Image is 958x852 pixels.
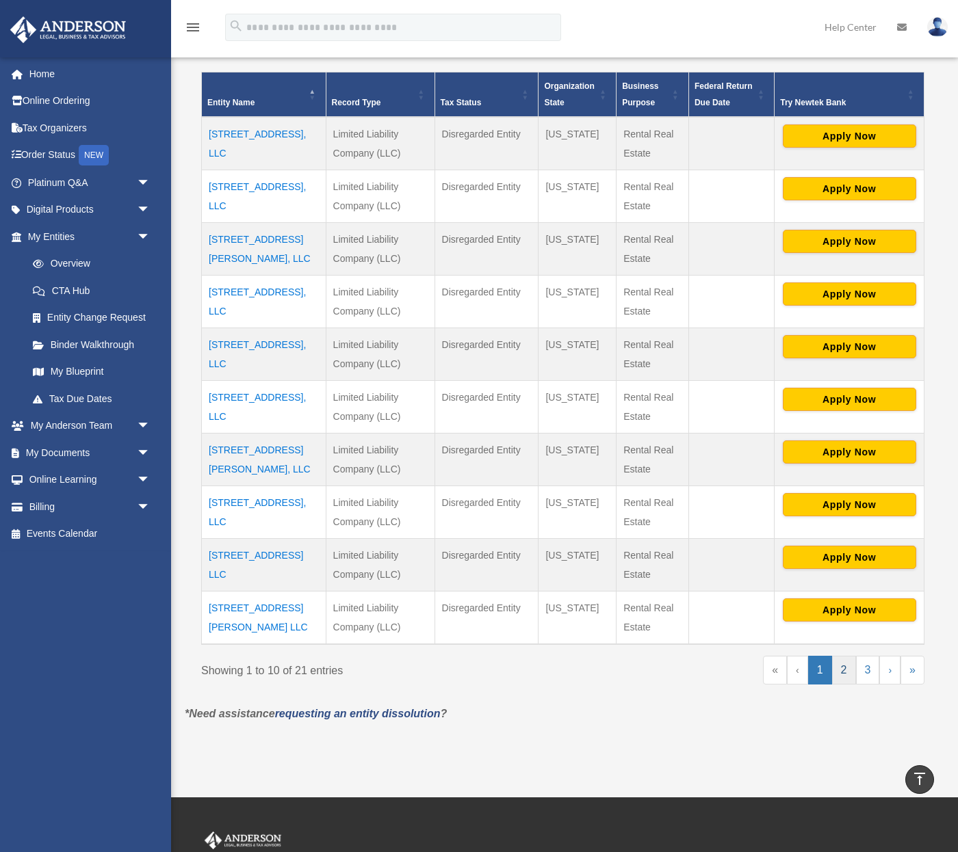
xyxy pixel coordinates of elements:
[326,170,435,223] td: Limited Liability Company (LLC)
[783,230,916,253] button: Apply Now
[435,276,539,328] td: Disregarded Entity
[783,282,916,306] button: Apply Now
[617,591,689,645] td: Rental Real Estate
[202,328,326,381] td: [STREET_ADDRESS], LLC
[879,656,901,684] a: Next
[326,72,435,118] th: Record Type: Activate to sort
[783,124,916,148] button: Apply Now
[617,486,689,539] td: Rental Real Estate
[808,656,832,684] a: 1
[6,16,130,43] img: Anderson Advisors Platinum Portal
[137,196,164,224] span: arrow_drop_down
[19,385,164,412] a: Tax Due Dates
[326,591,435,645] td: Limited Liability Company (LLC)
[202,117,326,170] td: [STREET_ADDRESS], LLC
[137,493,164,521] span: arrow_drop_down
[202,434,326,486] td: [STREET_ADDRESS][PERSON_NAME], LLC
[19,304,164,332] a: Entity Change Request
[539,486,617,539] td: [US_STATE]
[787,656,808,684] a: Previous
[783,335,916,358] button: Apply Now
[10,60,171,88] a: Home
[202,591,326,645] td: [STREET_ADDRESS][PERSON_NAME] LLC
[783,177,916,200] button: Apply Now
[202,381,326,434] td: [STREET_ADDRESS], LLC
[435,434,539,486] td: Disregarded Entity
[137,223,164,251] span: arrow_drop_down
[137,412,164,440] span: arrow_drop_down
[441,98,482,107] span: Tax Status
[539,328,617,381] td: [US_STATE]
[10,439,171,466] a: My Documentsarrow_drop_down
[275,708,441,719] a: requesting an entity dissolution
[19,358,164,386] a: My Blueprint
[229,18,244,34] i: search
[695,81,753,107] span: Federal Return Due Date
[10,196,171,224] a: Digital Productsarrow_drop_down
[539,539,617,591] td: [US_STATE]
[927,17,948,37] img: User Pic
[617,328,689,381] td: Rental Real Estate
[617,170,689,223] td: Rental Real Estate
[137,439,164,467] span: arrow_drop_down
[783,388,916,411] button: Apply Now
[19,250,157,278] a: Overview
[137,466,164,494] span: arrow_drop_down
[539,276,617,328] td: [US_STATE]
[201,656,553,680] div: Showing 1 to 10 of 21 entries
[207,98,255,107] span: Entity Name
[185,708,447,719] em: *Need assistance ?
[539,223,617,276] td: [US_STATE]
[617,223,689,276] td: Rental Real Estate
[202,831,284,849] img: Anderson Advisors Platinum Portal
[617,434,689,486] td: Rental Real Estate
[19,277,164,304] a: CTA Hub
[783,598,916,622] button: Apply Now
[10,493,171,520] a: Billingarrow_drop_down
[202,72,326,118] th: Entity Name: Activate to invert sorting
[326,381,435,434] td: Limited Liability Company (LLC)
[202,170,326,223] td: [STREET_ADDRESS], LLC
[326,434,435,486] td: Limited Liability Company (LLC)
[10,466,171,494] a: Online Learningarrow_drop_down
[622,81,658,107] span: Business Purpose
[19,331,164,358] a: Binder Walkthrough
[435,328,539,381] td: Disregarded Entity
[780,94,903,111] div: Try Newtek Bank
[10,223,164,250] a: My Entitiesarrow_drop_down
[617,72,689,118] th: Business Purpose: Activate to sort
[435,486,539,539] td: Disregarded Entity
[539,117,617,170] td: [US_STATE]
[539,170,617,223] td: [US_STATE]
[783,546,916,569] button: Apply Now
[10,169,171,196] a: Platinum Q&Aarrow_drop_down
[326,328,435,381] td: Limited Liability Company (LLC)
[185,19,201,36] i: menu
[137,169,164,197] span: arrow_drop_down
[435,539,539,591] td: Disregarded Entity
[435,591,539,645] td: Disregarded Entity
[10,520,171,548] a: Events Calendar
[905,765,934,794] a: vertical_align_top
[911,771,928,787] i: vertical_align_top
[617,381,689,434] td: Rental Real Estate
[10,412,171,440] a: My Anderson Teamarrow_drop_down
[326,117,435,170] td: Limited Liability Company (LLC)
[326,276,435,328] td: Limited Liability Company (LLC)
[435,170,539,223] td: Disregarded Entity
[783,493,916,516] button: Apply Now
[326,486,435,539] td: Limited Liability Company (LLC)
[763,656,787,684] a: First
[202,276,326,328] td: [STREET_ADDRESS], LLC
[185,24,201,36] a: menu
[539,72,617,118] th: Organization State: Activate to sort
[617,117,689,170] td: Rental Real Estate
[10,114,171,142] a: Tax Organizers
[435,223,539,276] td: Disregarded Entity
[10,88,171,115] a: Online Ordering
[435,117,539,170] td: Disregarded Entity
[435,72,539,118] th: Tax Status: Activate to sort
[332,98,381,107] span: Record Type
[435,381,539,434] td: Disregarded Entity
